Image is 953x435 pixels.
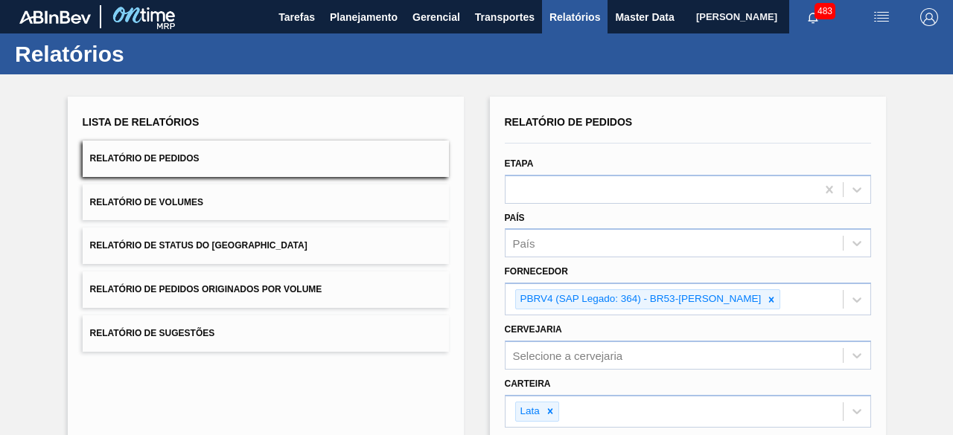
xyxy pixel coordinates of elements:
span: Relatório de Sugestões [90,328,215,338]
span: Relatório de Pedidos [505,116,633,128]
label: Etapa [505,158,534,169]
img: userActions [873,8,890,26]
button: Notificações [789,7,837,28]
span: Tarefas [278,8,315,26]
span: Gerencial [412,8,460,26]
label: Cervejaria [505,324,562,335]
img: TNhmsLtSVTkK8tSr43FrP2fwEKptu5GPRR3wAAAABJRU5ErkJggg== [19,10,91,24]
span: 483 [815,3,835,19]
button: Relatório de Pedidos [83,141,449,177]
label: Fornecedor [505,266,568,277]
button: Relatório de Pedidos Originados por Volume [83,271,449,308]
span: Relatório de Pedidos Originados por Volume [90,284,322,294]
span: Relatório de Volumes [90,197,203,207]
span: Master Data [615,8,674,26]
img: Logout [920,8,938,26]
h1: Relatórios [15,45,279,62]
span: Relatórios [549,8,600,26]
span: Relatório de Status do [GEOGRAPHIC_DATA] [90,240,307,251]
button: Relatório de Sugestões [83,315,449,352]
div: Selecione a cervejaria [513,349,623,361]
div: País [513,237,535,250]
span: Lista de Relatórios [83,116,200,128]
div: Lata [516,402,542,421]
span: Transportes [475,8,535,26]
button: Relatório de Volumes [83,184,449,221]
span: Relatório de Pedidos [90,153,200,164]
button: Relatório de Status do [GEOGRAPHIC_DATA] [83,228,449,264]
label: Carteira [505,378,551,389]
span: Planejamento [330,8,398,26]
label: País [505,213,525,223]
div: PBRV4 (SAP Legado: 364) - BR53-[PERSON_NAME] [516,290,764,309]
